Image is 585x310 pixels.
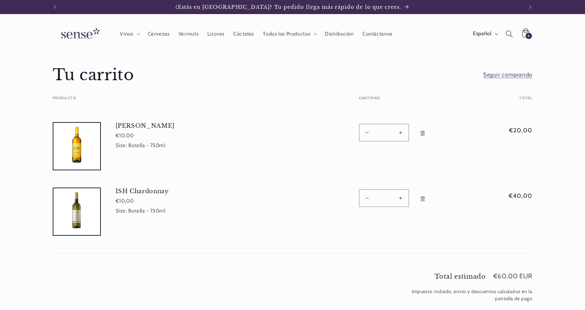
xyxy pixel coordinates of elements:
[53,65,134,85] h1: Tu carrito
[128,142,165,148] dd: Botella - 750ml
[116,208,127,214] dt: Size:
[175,4,402,10] span: ¿Estás en [GEOGRAPHIC_DATA]? Tu pedido llega más rápido de lo que crees.
[375,124,393,141] input: Cantidad para Cero Chardonnay
[128,208,165,214] dd: Botella - 750ml
[493,273,532,280] p: €60,00 EUR
[50,21,108,47] a: Sense
[143,26,174,42] a: Cervezas
[116,26,143,42] summary: Vinos
[120,31,133,37] span: Vinos
[229,26,258,42] a: Cócteles
[363,31,392,37] span: Contáctanos
[435,274,486,280] h2: Total estimado
[178,31,199,37] span: Vermuts
[203,26,229,42] a: Licores
[489,126,532,135] span: €20,00
[528,33,530,39] span: 6
[53,96,340,107] th: Producto
[259,26,320,42] summary: Todos los Productos
[207,31,224,37] span: Licores
[358,26,397,42] a: Contáctanos
[501,26,518,42] summary: Búsqueda
[53,24,105,44] img: Sense
[325,31,354,37] span: Distribución
[233,31,254,37] span: Cócteles
[468,27,501,41] button: Español
[116,142,127,148] dt: Size:
[263,31,310,37] span: Todos los Productos
[148,31,170,37] span: Cervezas
[116,188,226,195] a: ISH Chardonnay
[375,189,393,207] input: Cantidad para ISH Chardonnay
[320,26,358,42] a: Distribución
[416,189,429,208] a: Eliminar ISH Chardonnay - Botella - 750ml
[116,122,226,129] a: [PERSON_NAME]
[474,96,532,107] th: Total
[473,30,491,38] span: Español
[489,191,532,200] span: €40,00
[174,26,203,42] a: Vermuts
[116,132,226,140] div: €10,00
[483,70,532,80] a: Seguir comprando
[340,96,474,107] th: Cantidad
[116,197,226,205] div: €10,00
[403,288,533,302] small: Impuesto incluido, envío y descuentos calculados en la pantalla de pago
[416,124,429,143] a: Eliminar Cero Chardonnay - Botella - 750ml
